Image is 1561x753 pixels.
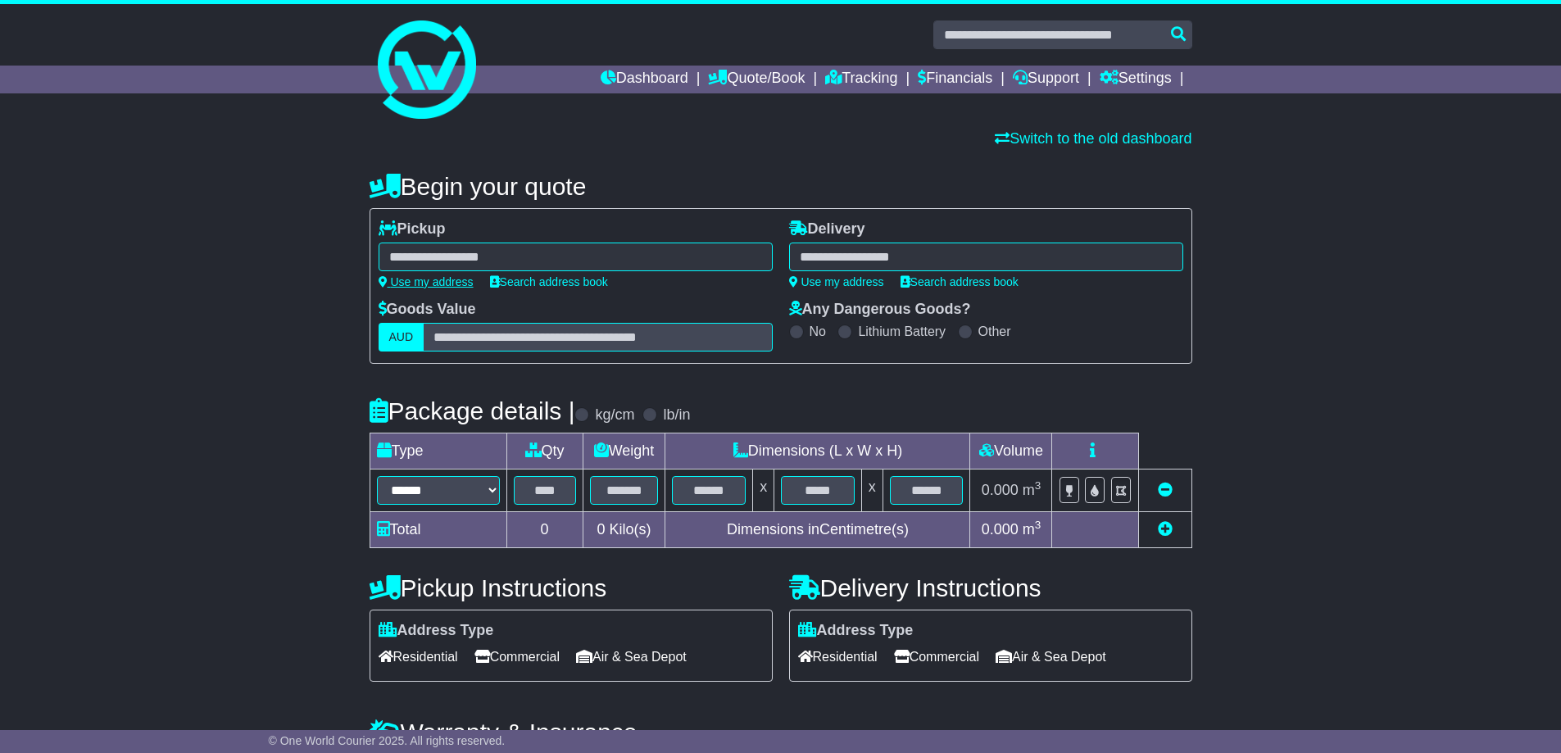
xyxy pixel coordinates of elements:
span: m [1023,521,1041,538]
td: x [861,469,883,512]
h4: Pickup Instructions [370,574,773,601]
td: Total [370,512,506,548]
span: 0.000 [982,521,1019,538]
td: Dimensions (L x W x H) [665,433,970,469]
span: 0 [597,521,605,538]
span: Commercial [474,644,560,669]
td: 0 [506,512,583,548]
sup: 3 [1035,519,1041,531]
a: Use my address [379,275,474,288]
a: Remove this item [1158,482,1173,498]
a: Support [1013,66,1079,93]
label: Address Type [379,622,494,640]
td: Qty [506,433,583,469]
label: Goods Value [379,301,476,319]
a: Use my address [789,275,884,288]
label: Any Dangerous Goods? [789,301,971,319]
label: Lithium Battery [858,324,946,339]
label: Other [978,324,1011,339]
a: Quote/Book [708,66,805,93]
h4: Package details | [370,397,575,424]
a: Settings [1100,66,1172,93]
label: Pickup [379,220,446,238]
a: Dashboard [601,66,688,93]
span: © One World Courier 2025. All rights reserved. [269,734,506,747]
a: Add new item [1158,521,1173,538]
td: x [753,469,774,512]
h4: Begin your quote [370,173,1192,200]
span: Commercial [894,644,979,669]
label: lb/in [663,406,690,424]
td: Dimensions in Centimetre(s) [665,512,970,548]
label: Address Type [798,622,914,640]
sup: 3 [1035,479,1041,492]
td: Weight [583,433,665,469]
h4: Delivery Instructions [789,574,1192,601]
span: Air & Sea Depot [576,644,687,669]
a: Tracking [825,66,897,93]
td: Type [370,433,506,469]
td: Kilo(s) [583,512,665,548]
span: Air & Sea Depot [996,644,1106,669]
a: Search address book [901,275,1019,288]
label: kg/cm [595,406,634,424]
a: Financials [918,66,992,93]
label: AUD [379,323,424,352]
label: Delivery [789,220,865,238]
span: Residential [798,644,878,669]
td: Volume [970,433,1052,469]
span: Residential [379,644,458,669]
span: m [1023,482,1041,498]
h4: Warranty & Insurance [370,719,1192,746]
label: No [810,324,826,339]
a: Switch to the old dashboard [995,130,1191,147]
a: Search address book [490,275,608,288]
span: 0.000 [982,482,1019,498]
